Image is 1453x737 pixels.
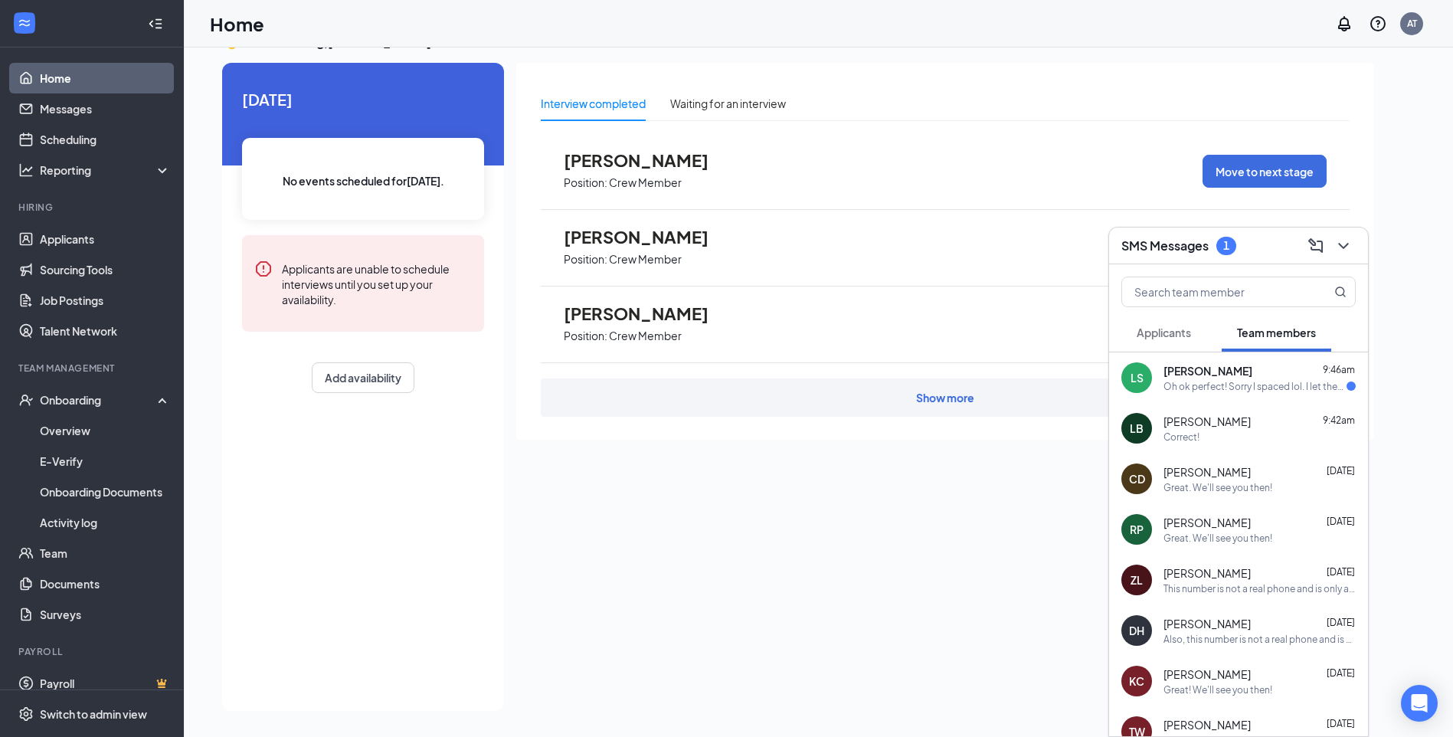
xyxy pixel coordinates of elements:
[1163,683,1272,696] div: Great! We'll see you then!
[1323,364,1355,375] span: 9:46am
[564,175,607,190] p: Position:
[1163,582,1356,595] div: This number is not a real phone and is only a part of our hiring platform. It should not be used ...
[1223,239,1229,252] div: 1
[1163,414,1251,429] span: [PERSON_NAME]
[40,162,172,178] div: Reporting
[1163,481,1272,494] div: Great. We'll see you then!
[1163,717,1251,732] span: [PERSON_NAME]
[1163,565,1251,581] span: [PERSON_NAME]
[40,507,171,538] a: Activity log
[40,124,171,155] a: Scheduling
[254,260,273,278] svg: Error
[1327,667,1355,679] span: [DATE]
[18,706,34,722] svg: Settings
[1129,623,1144,638] div: DH
[17,15,32,31] svg: WorkstreamLogo
[1307,237,1325,255] svg: ComposeMessage
[40,254,171,285] a: Sourcing Tools
[916,390,974,405] div: Show more
[1129,471,1145,486] div: CD
[1335,15,1353,33] svg: Notifications
[564,150,732,170] span: [PERSON_NAME]
[1401,685,1438,722] div: Open Intercom Messenger
[40,706,147,722] div: Switch to admin view
[148,16,163,31] svg: Collapse
[40,668,171,699] a: PayrollCrown
[1323,414,1355,426] span: 9:42am
[312,362,414,393] button: Add availability
[1163,464,1251,480] span: [PERSON_NAME]
[1137,326,1191,339] span: Applicants
[40,538,171,568] a: Team
[1131,370,1144,385] div: LS
[564,252,607,267] p: Position:
[40,446,171,477] a: E-Verify
[1131,572,1143,588] div: ZL
[40,477,171,507] a: Onboarding Documents
[1163,431,1199,444] div: Correct!
[40,93,171,124] a: Messages
[1203,155,1327,188] button: Move to next stage
[1163,532,1272,545] div: Great. We'll see you then!
[40,63,171,93] a: Home
[40,568,171,599] a: Documents
[1130,421,1144,436] div: LB
[1327,617,1355,628] span: [DATE]
[1407,17,1417,30] div: AT
[242,87,484,111] span: [DATE]
[1369,15,1387,33] svg: QuestionInfo
[1334,237,1353,255] svg: ChevronDown
[1122,277,1304,306] input: Search team member
[541,95,646,112] div: Interview completed
[1163,380,1347,393] div: Oh ok perfect! Sorry I spaced lol. I let them know that I won't be able to work there anymore aft...
[670,95,786,112] div: Waiting for an interview
[564,227,732,247] span: [PERSON_NAME]
[40,316,171,346] a: Talent Network
[1331,234,1356,258] button: ChevronDown
[1163,363,1252,378] span: [PERSON_NAME]
[18,162,34,178] svg: Analysis
[1163,515,1251,530] span: [PERSON_NAME]
[18,645,168,658] div: Payroll
[1129,673,1144,689] div: KC
[1327,566,1355,578] span: [DATE]
[40,415,171,446] a: Overview
[40,285,171,316] a: Job Postings
[18,201,168,214] div: Hiring
[1327,465,1355,477] span: [DATE]
[1237,326,1316,339] span: Team members
[283,172,444,189] span: No events scheduled for [DATE] .
[564,303,732,323] span: [PERSON_NAME]
[1163,667,1251,682] span: [PERSON_NAME]
[18,362,168,375] div: Team Management
[1130,522,1144,537] div: RP
[609,175,682,190] p: Crew Member
[1334,286,1347,298] svg: MagnifyingGlass
[1327,516,1355,527] span: [DATE]
[609,252,682,267] p: Crew Member
[1121,237,1209,254] h3: SMS Messages
[40,224,171,254] a: Applicants
[1163,633,1356,646] div: Also, this number is not a real phone and is only a part of our hiring platform. It should not be...
[210,11,264,37] h1: Home
[40,599,171,630] a: Surveys
[609,329,682,343] p: Crew Member
[564,329,607,343] p: Position:
[40,392,158,408] div: Onboarding
[1304,234,1328,258] button: ComposeMessage
[1327,718,1355,729] span: [DATE]
[18,392,34,408] svg: UserCheck
[282,260,472,307] div: Applicants are unable to schedule interviews until you set up your availability.
[1163,616,1251,631] span: [PERSON_NAME]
